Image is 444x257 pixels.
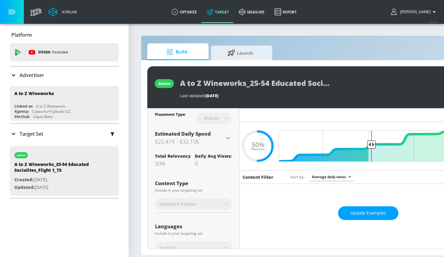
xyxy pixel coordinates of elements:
[10,26,119,43] div: Platform
[20,130,43,137] p: Target Set
[14,161,100,176] div: A to Z Wineworks_25-54 Educated Socialites_Flight 1_TS
[155,153,191,159] div: Total Relevancy
[153,45,200,59] span: Build
[205,93,218,98] span: [DATE]
[38,49,68,56] p: DV360:
[17,154,25,157] div: active
[202,1,234,23] a: Target
[167,1,202,23] a: optimize
[234,1,269,23] a: measure
[10,43,119,61] div: DV360: Youtube
[155,137,224,146] h3: $22,474 - $32,106
[14,176,100,184] p: [DATE]
[20,72,44,79] p: Advertiser
[429,20,438,24] span: v 4.25.4
[14,184,35,190] span: Updated:
[14,177,33,182] span: Created:
[52,49,68,55] p: Youtube
[309,173,353,181] div: Average daily views
[155,130,211,137] span: Estimated Daily Spend
[155,232,232,235] div: Include in your targeting set
[251,148,265,151] span: Relevance
[155,242,232,254] div: English
[155,224,232,229] div: Languages
[290,174,306,180] span: Sort by
[10,86,119,121] div: A to Z WineworksLinked as:A to Z WineworksAgency:Copacino+Fujikado LLCVertical:Liquor/Beer
[201,116,222,121] div: Videos
[155,189,232,192] div: Include in your targeting set
[14,104,33,109] div: Linked as:
[158,81,170,86] div: active
[32,109,71,114] div: Copacino+Fujikado LLC
[14,184,100,191] p: [DATE]
[14,109,29,114] div: Agency:
[155,112,186,118] div: Placement Type:
[195,153,232,159] div: Daily Avg Views:
[11,31,32,38] p: Platform
[217,46,264,60] span: Launch
[252,141,264,148] span: 50%
[155,181,232,186] div: Content Type
[195,160,232,167] div: 0
[155,130,232,146] div: Estimated Daily Spend$22,474 - $32,106
[155,160,191,167] div: 50%
[10,124,119,144] div: Target Set
[14,114,30,119] div: Vertical:
[48,7,77,17] a: Atrium
[59,9,77,15] div: Atrium
[10,67,119,84] div: Advertiser
[10,146,119,196] div: activeA to Z Wineworks_25-54 Educated Socialites_Flight 1_TSCreated:[DATE]Updated:[DATE]
[33,114,53,119] div: Liquor/Beer
[269,1,302,23] a: Report
[159,201,196,207] span: Standard Videos
[338,206,398,220] button: Update Examples
[243,174,273,180] h6: Content Filter
[391,8,438,16] button: [PERSON_NAME]
[350,209,386,217] span: Update Examples
[14,90,54,96] div: A to Z Wineworks
[36,104,66,109] div: A to Z Wineworks
[160,245,175,251] span: English
[398,10,431,14] span: login as: maria.guzman@zefr.com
